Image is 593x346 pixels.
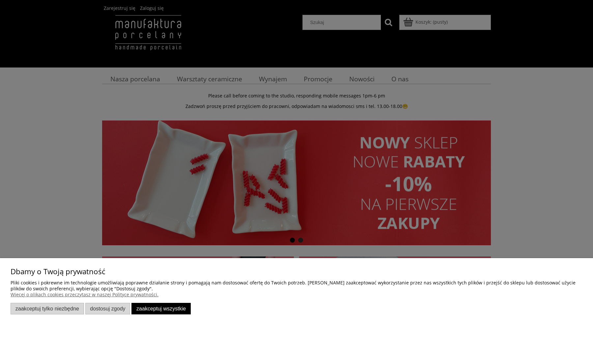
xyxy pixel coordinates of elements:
[11,280,582,292] p: Pliki cookies i pokrewne im technologie umożliwiają poprawne działanie strony i pomagają nam dost...
[11,269,582,275] p: Dbamy o Twoją prywatność
[11,291,158,298] a: Więcej o plikach cookies przeczytasz w naszej Polityce prywatności.
[131,303,191,314] button: Zaakceptuj wszystkie
[85,303,130,314] button: Dostosuj zgody
[11,303,84,314] button: Zaakceptuj tylko niezbędne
